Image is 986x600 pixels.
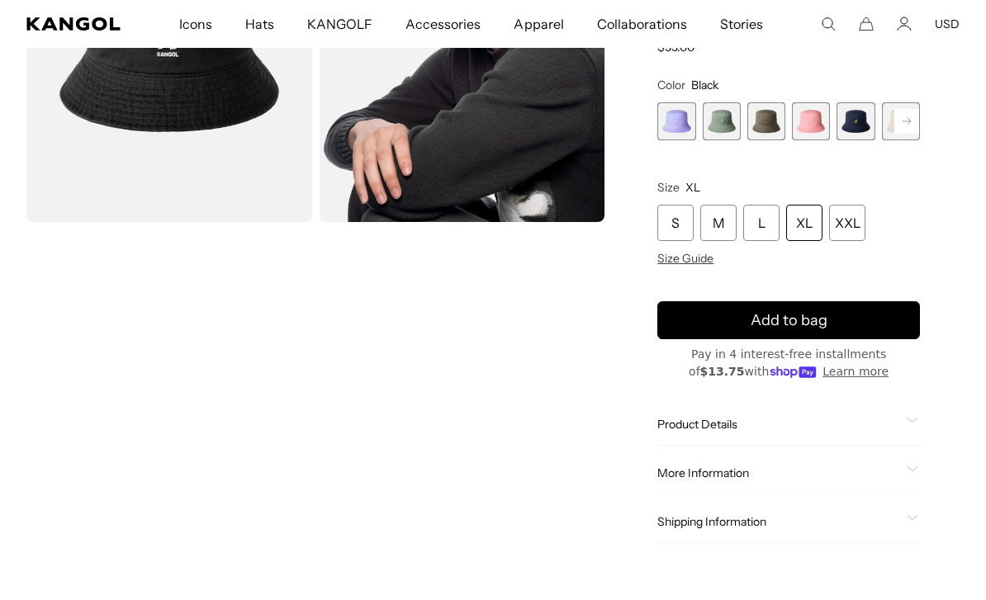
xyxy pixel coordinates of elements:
[657,205,694,241] div: S
[786,205,822,241] div: XL
[657,301,920,339] button: Add to bag
[837,102,875,140] div: 5 of 13
[691,78,718,92] span: Black
[26,17,121,31] a: Kangol
[792,102,830,140] div: 4 of 13
[657,102,695,140] div: 1 of 13
[657,78,685,92] span: Color
[882,102,920,140] label: Khaki
[703,102,741,140] label: SAGE GREEN
[743,205,780,241] div: L
[657,514,900,529] span: Shipping Information
[703,102,741,140] div: 2 of 13
[657,251,713,266] span: Size Guide
[882,102,920,140] div: 6 of 13
[657,180,680,195] span: Size
[792,102,830,140] label: Pepto
[837,102,875,140] label: Navy
[700,205,737,241] div: M
[657,417,900,432] span: Product Details
[829,205,865,241] div: XXL
[821,17,836,31] summary: Search here
[751,309,827,332] span: Add to bag
[935,17,960,31] button: USD
[657,102,695,140] label: Iced Lilac
[747,102,785,140] div: 3 of 13
[747,102,785,140] label: Smog
[897,17,912,31] a: Account
[657,465,900,480] span: More Information
[685,180,700,195] span: XL
[859,17,874,31] button: Cart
